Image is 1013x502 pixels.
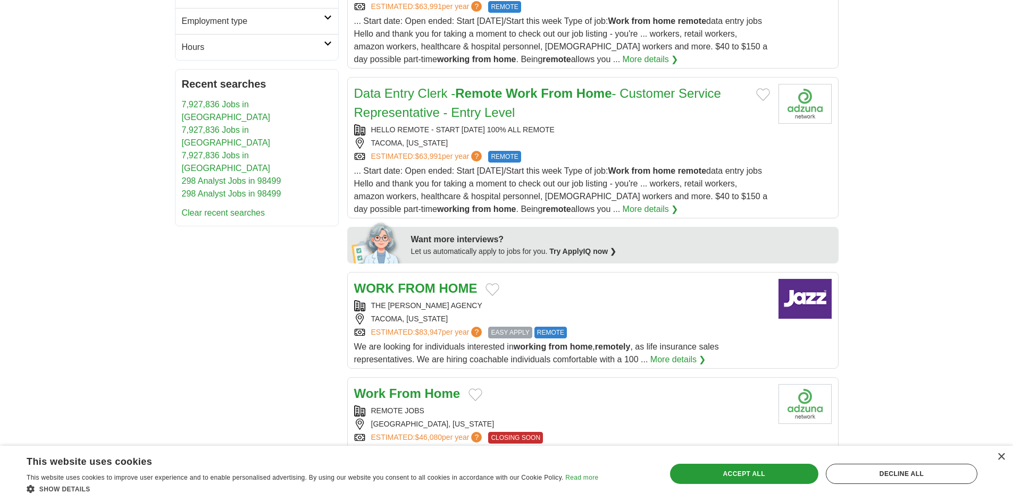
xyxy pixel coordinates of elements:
strong: from [632,166,651,175]
h2: Hours [182,41,324,54]
span: This website uses cookies to improve user experience and to enable personalised advertising. By u... [27,474,564,481]
a: ESTIMATED:$63,991per year? [371,151,484,163]
strong: Work [608,16,629,25]
div: TACOMA, [US_STATE] [354,138,770,149]
strong: Work [608,166,629,175]
a: Read more, opens a new window [565,474,598,481]
strong: Home [576,86,612,100]
strong: From [541,86,573,100]
strong: from [472,55,491,64]
a: 7,927,836 Jobs in [GEOGRAPHIC_DATA] [182,100,271,122]
a: Clear recent searches [182,208,265,217]
a: ESTIMATED:$46,080per year? [371,432,484,444]
strong: home [570,342,593,351]
span: ? [471,151,482,161]
span: REMOTE [534,327,567,338]
span: ... Start date: Open ended: Start [DATE]/Start this week Type of job: data entry jobs Hello and t... [354,166,768,214]
span: $83,947 [415,328,442,336]
span: $46,080 [415,433,442,441]
a: Hours [175,34,338,60]
strong: From [389,386,421,401]
strong: remote [542,205,571,214]
strong: home [653,16,676,25]
div: This website uses cookies [27,452,572,468]
strong: home [493,205,516,214]
a: 298 Analyst Jobs in 98499 [182,176,281,185]
div: Decline all [826,464,977,484]
strong: Home [424,386,460,401]
span: REMOTE [488,151,521,163]
a: WORK FROM HOME [354,281,478,295]
a: ESTIMATED:$63,991per year? [371,1,484,13]
span: $63,991 [415,152,442,160]
div: REMOTE JOBS [354,405,770,416]
span: $63,991 [415,2,442,11]
span: ? [471,327,482,337]
strong: home [493,55,516,64]
a: Data Entry Clerk -Remote Work From Home- Customer Service Representative - Entry Level [354,86,721,120]
div: TACOMA, [US_STATE] [354,313,770,325]
span: EASY APPLY [488,327,532,338]
div: THE [PERSON_NAME] AGENCY [354,300,770,311]
span: Show details [39,486,90,493]
strong: remotely [595,342,631,351]
a: ESTIMATED:$83,947per year? [371,327,484,338]
div: Accept all [670,464,818,484]
strong: WORK [354,281,395,295]
a: More details ❯ [623,203,679,216]
strong: from [632,16,651,25]
strong: FROM [398,281,436,295]
a: 298 Analyst Jobs in 98499 [182,189,281,198]
button: Add to favorite jobs [468,388,482,401]
strong: working [437,205,470,214]
img: apply-iq-scientist.png [351,221,403,263]
strong: from [549,342,568,351]
strong: home [653,166,676,175]
h2: Employment type [182,15,324,28]
strong: remote [678,16,706,25]
strong: HOME [439,281,477,295]
a: More details ❯ [623,53,679,66]
img: Company logo [778,84,832,124]
a: 7,927,836 Jobs in [GEOGRAPHIC_DATA] [182,125,271,147]
span: ? [471,432,482,443]
span: REMOTE [488,1,521,13]
div: Want more interviews? [411,233,832,246]
a: Work From Home [354,386,461,401]
span: ? [471,1,482,12]
button: Add to favorite jobs [485,283,499,296]
a: More details ❯ [650,353,706,366]
strong: Work [506,86,538,100]
strong: Remote [455,86,502,100]
a: Try ApplyIQ now ❯ [549,247,616,256]
a: 7,927,836 Jobs in [GEOGRAPHIC_DATA] [182,151,271,173]
strong: from [472,205,491,214]
span: ... Start date: Open ended: Start [DATE]/Start this week Type of job: data entry jobs Hello and t... [354,16,768,64]
div: HELLO REMOTE - START [DATE] 100% ALL REMOTE [354,124,770,135]
button: Add to favorite jobs [756,88,770,101]
div: [GEOGRAPHIC_DATA], [US_STATE] [354,419,770,430]
strong: working [437,55,470,64]
strong: remote [678,166,706,175]
div: Let us automatically apply to jobs for you. [411,246,832,257]
a: Employment type [175,8,338,34]
strong: Work [354,386,386,401]
div: Show details [27,483,598,494]
img: Company logo [778,279,832,319]
img: Company logo [778,384,832,424]
strong: working [514,342,546,351]
span: We are looking for individuals interested in , , as life insurance sales representatives. We are ... [354,342,719,364]
h2: Recent searches [182,76,332,92]
span: CLOSING SOON [488,432,543,444]
strong: remote [542,55,571,64]
div: Close [997,453,1005,461]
